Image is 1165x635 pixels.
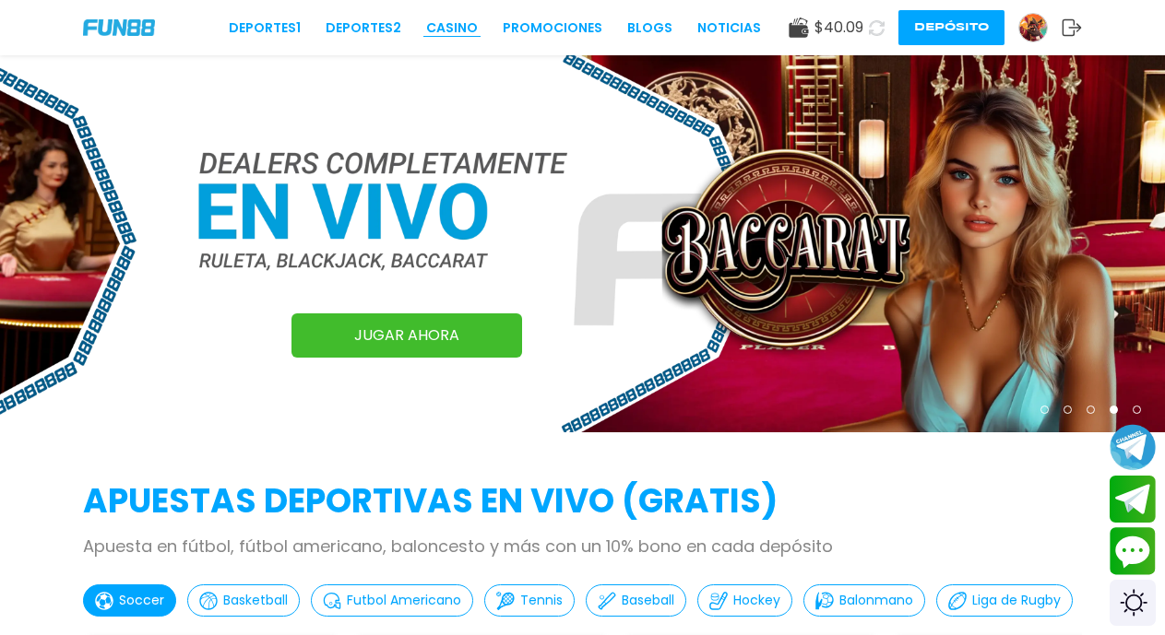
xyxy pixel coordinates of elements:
[697,18,761,38] a: NOTICIAS
[627,18,672,38] a: BLOGS
[803,584,925,617] button: Balonmano
[83,476,1082,526] h2: APUESTAS DEPORTIVAS EN VIVO (gratis)
[814,17,863,39] span: $ 40.09
[119,591,164,610] p: Soccer
[1110,476,1156,523] button: Join telegram
[622,591,674,610] p: Baseball
[936,584,1073,617] button: Liga de Rugby
[223,591,288,610] p: Basketball
[1019,14,1047,41] img: Avatar
[586,584,686,617] button: Baseball
[1110,423,1156,471] button: Join telegram channel
[311,584,473,617] button: Futbol Americano
[83,584,176,617] button: Soccer
[187,584,300,617] button: Basketball
[83,534,1082,559] p: Apuesta en fútbol, fútbol americano, baloncesto y más con un 10% bono en cada depósito
[229,18,301,38] a: Deportes1
[520,591,563,610] p: Tennis
[839,591,913,610] p: Balonmano
[1110,527,1156,575] button: Contact customer service
[426,18,478,38] a: CASINO
[347,591,461,610] p: Futbol Americano
[83,19,155,35] img: Company Logo
[503,18,602,38] a: Promociones
[972,591,1061,610] p: Liga de Rugby
[733,591,780,610] p: Hockey
[326,18,401,38] a: Deportes2
[1018,13,1062,42] a: Avatar
[484,584,575,617] button: Tennis
[697,584,792,617] button: Hockey
[1110,580,1156,626] div: Switch theme
[291,313,522,358] a: JUGAR AHORA
[898,10,1005,45] button: Depósito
